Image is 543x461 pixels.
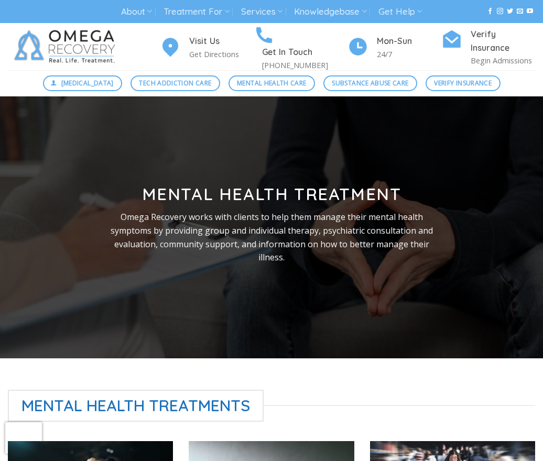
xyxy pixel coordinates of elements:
p: [PHONE_NUMBER] [262,59,347,71]
span: Mental Health Care [237,78,306,88]
p: Begin Admissions [471,54,535,67]
a: Services [241,2,283,21]
p: Omega Recovery works with clients to help them manage their mental health symptoms by providing g... [108,211,435,264]
a: Verify Insurance [426,75,501,91]
a: Get Help [378,2,422,21]
span: Substance Abuse Care [332,78,408,88]
h4: Visit Us [189,35,254,48]
a: Treatment For [164,2,229,21]
a: Get In Touch [PHONE_NUMBER] [254,23,347,71]
a: Follow on Instagram [497,8,503,15]
a: Visit Us Get Directions [160,35,254,60]
p: 24/7 [377,48,441,60]
a: Follow on YouTube [527,8,533,15]
a: Mental Health Care [229,75,315,91]
span: [MEDICAL_DATA] [61,78,114,88]
a: Substance Abuse Care [323,75,417,91]
a: Knowledgebase [294,2,366,21]
h4: Mon-Sun [377,35,441,48]
h4: Verify Insurance [471,28,535,55]
a: About [121,2,152,21]
a: Send us an email [517,8,523,15]
span: Tech Addiction Care [139,78,211,88]
p: Get Directions [189,48,254,60]
strong: Mental Health Treatment [142,183,401,204]
span: Mental Health Treatments [8,390,264,422]
h4: Get In Touch [262,46,347,59]
span: Verify Insurance [434,78,492,88]
a: [MEDICAL_DATA] [43,75,123,91]
a: Verify Insurance Begin Admissions [441,28,535,67]
a: Follow on Twitter [507,8,513,15]
a: Follow on Facebook [487,8,493,15]
img: Omega Recovery [8,23,126,70]
a: Tech Addiction Care [131,75,220,91]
